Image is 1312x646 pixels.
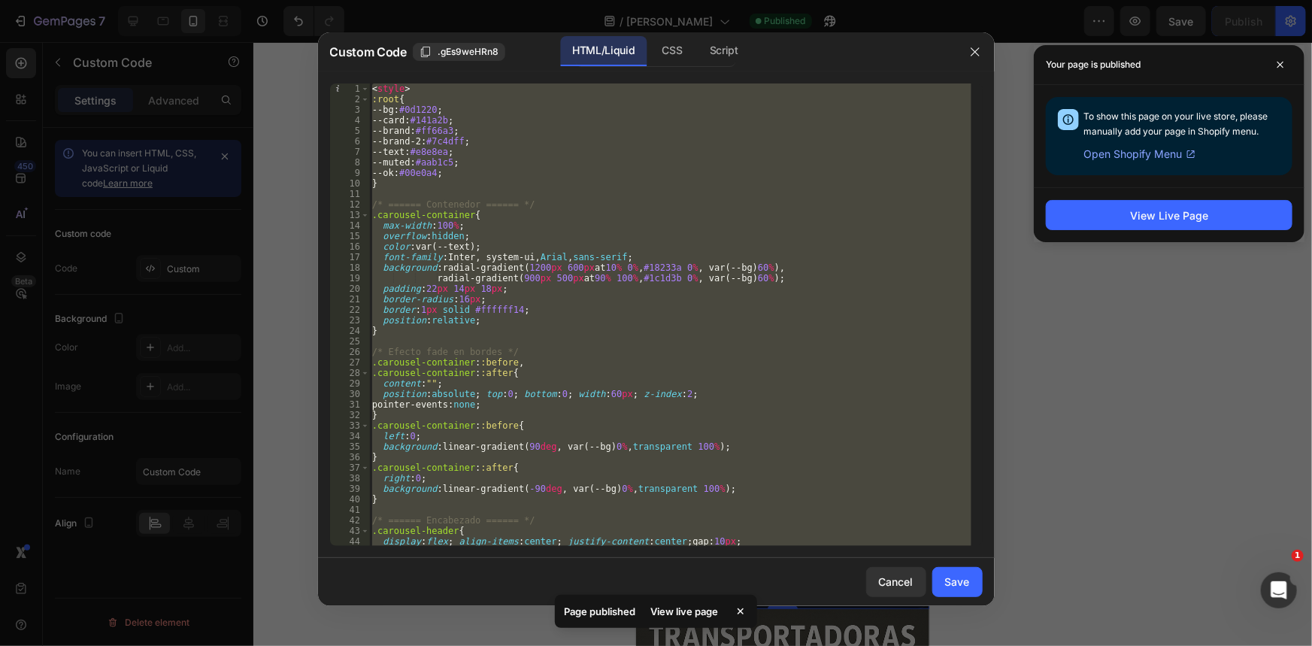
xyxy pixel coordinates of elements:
div: 11 [330,189,370,199]
div: 44 [330,536,370,547]
div: 6 [330,136,370,147]
span: Aroma fresa-vainilla [246,435,339,456]
div: 27 [330,357,370,368]
div: 22 [330,305,370,315]
div: “Probé muchas marcas y esta es la única que dejó mi piel suave y pareja. ¡Volví a usar shorts!” [22,463,210,508]
div: 📍 [PERSON_NAME] 1 h [68,378,171,391]
div: 42 [330,515,370,526]
img: CKKYs5695_ICEAE=.webp [18,224,36,242]
button: View Live Page [1046,200,1292,230]
span: 1 [1292,550,1304,562]
div: HTML/Liquid [560,36,647,66]
div: 37 [330,463,370,473]
div: 14 [330,220,370,231]
div: Cancel [879,574,914,590]
div: 7 [330,147,370,157]
div: 33 [330,420,370,431]
div: 15 [330,231,370,241]
div: 35 [330,441,370,452]
div: 5 de 5 [68,393,171,405]
div: 18 [330,262,370,273]
iframe: Intercom live chat [1261,572,1297,608]
div: 5 [330,126,370,136]
div: 16 [330,241,370,252]
div: 19 [330,273,370,284]
div: 30 [330,389,370,399]
button: .gEs9weHRn8 [413,43,505,61]
span: Open Shopify Menu [1083,145,1182,163]
span: .gEs9weHRn8 [438,45,498,59]
span: ✅ Compra verificada [246,411,344,431]
div: Custom Code [19,236,83,250]
div: View live page [641,601,727,622]
span: 5★ [22,516,37,529]
button: Releasit COD Form & Upsells [6,215,199,251]
img: Avatar de Valentina S. [246,362,285,401]
p: Page published [564,604,635,619]
div: 28 [330,368,370,378]
div: 9 [330,168,370,178]
div: 2 [330,94,370,105]
div: 8 [330,157,370,168]
div: 24 [330,326,370,336]
span: Custom Code [330,43,407,61]
div: 10 [330,178,370,189]
div: 38 [330,473,370,484]
div: 13 [330,210,370,220]
span: Comentarios de la gente [73,281,234,296]
div: 29 [330,378,370,389]
div: Script [698,36,750,66]
div: 32 [330,410,370,420]
span: To show this page on your live store, please manually add your page in Shopify menu. [1083,111,1268,137]
div: 41 [330,505,370,515]
div: 3 [330,105,370,115]
div: CSS [650,36,695,66]
div: 31 [330,399,370,410]
b: positivos [134,281,180,293]
div: 23 [330,315,370,326]
div: 1 [330,83,370,94]
div: 25 [330,336,370,347]
div: Releasit COD Form & Upsells [48,224,187,240]
div: 40 [330,494,370,505]
button: Save [932,567,983,597]
span: +120 personas la encontraron útil [68,516,210,529]
div: 39 [330,484,370,494]
span: Resultados en 7 días [22,435,117,456]
div: 21 [330,294,370,305]
div: +3.500 clientas felices • 4.9★ promedio • Envío rápido y Contra Entrega [11,310,282,339]
div: “Deja la piel increíble y huele delicioso. Mis vellos encarnados desaparecieron. Repetiré.” [246,463,434,508]
span: 5★ [246,516,261,529]
div: [PERSON_NAME] [68,358,171,376]
div: 4 [330,115,370,126]
button: Cancel [866,567,926,597]
div: View Live Page [1130,208,1208,223]
div: 43 [330,526,370,536]
p: Your page is published [1046,57,1141,72]
div: 26 [330,347,370,357]
div: 20 [330,284,370,294]
div: 12 [330,199,370,210]
span: ✅ Compra verificada [22,411,120,431]
div: 34 [330,431,370,441]
div: 17 [330,252,370,262]
div: Save [945,574,970,590]
img: Avatar de Camila R. [22,362,61,401]
div: 36 [330,452,370,463]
